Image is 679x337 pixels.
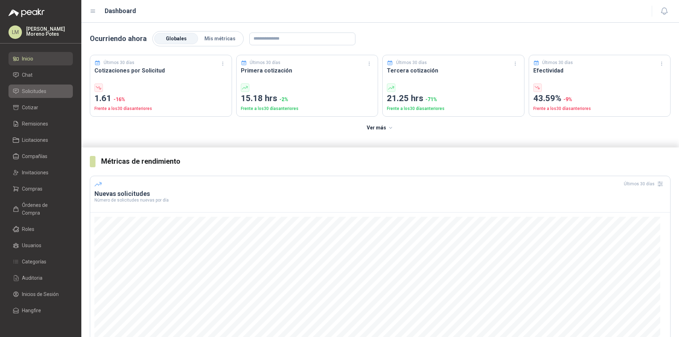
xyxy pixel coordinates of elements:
span: Órdenes de Compra [22,201,66,217]
a: Usuarios [8,239,73,252]
span: Inicio [22,55,33,63]
p: Últimos 30 días [104,59,134,66]
span: Mis métricas [204,36,236,41]
a: Órdenes de Compra [8,198,73,220]
a: Chat [8,68,73,82]
a: Roles [8,222,73,236]
p: Número de solicitudes nuevas por día [94,198,666,202]
span: Roles [22,225,34,233]
img: Logo peakr [8,8,45,17]
span: Remisiones [22,120,48,128]
span: Auditoria [22,274,42,282]
a: Inicios de Sesión [8,287,73,301]
h3: Efectividad [533,66,666,75]
h3: Primera cotización [241,66,374,75]
span: Cotizar [22,104,38,111]
p: 1.61 [94,92,227,105]
span: Chat [22,71,33,79]
button: Ver más [363,121,398,135]
span: -9 % [563,97,572,102]
p: 21.25 hrs [387,92,520,105]
p: Ocurriendo ahora [90,33,147,44]
p: Frente a los 30 días anteriores [533,105,666,112]
p: 15.18 hrs [241,92,374,105]
span: Invitaciones [22,169,48,176]
p: [PERSON_NAME] Moreno Potes [26,27,73,36]
h3: Métricas de rendimiento [101,156,671,167]
div: Últimos 30 días [624,178,666,190]
span: Globales [166,36,187,41]
a: Compras [8,182,73,196]
span: Usuarios [22,242,41,249]
div: LM [8,25,22,39]
span: Categorías [22,258,46,266]
a: Licitaciones [8,133,73,147]
h3: Nuevas solicitudes [94,190,666,198]
a: Remisiones [8,117,73,130]
h3: Tercera cotización [387,66,520,75]
span: Hangfire [22,307,41,314]
p: Frente a los 30 días anteriores [94,105,227,112]
p: Frente a los 30 días anteriores [241,105,374,112]
a: Cotizar [8,101,73,114]
a: Hangfire [8,304,73,317]
h3: Cotizaciones por Solicitud [94,66,227,75]
span: Compras [22,185,42,193]
span: Inicios de Sesión [22,290,59,298]
a: Solicitudes [8,85,73,98]
p: Últimos 30 días [542,59,573,66]
span: Licitaciones [22,136,48,144]
a: Inicio [8,52,73,65]
a: Auditoria [8,271,73,285]
a: Invitaciones [8,166,73,179]
p: Últimos 30 días [396,59,427,66]
p: Frente a los 30 días anteriores [387,105,520,112]
span: Compañías [22,152,47,160]
span: Solicitudes [22,87,46,95]
span: -2 % [279,97,288,102]
p: 43.59% [533,92,666,105]
a: Categorías [8,255,73,268]
span: -71 % [425,97,437,102]
h1: Dashboard [105,6,136,16]
a: Compañías [8,150,73,163]
span: -16 % [114,97,125,102]
p: Últimos 30 días [250,59,280,66]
